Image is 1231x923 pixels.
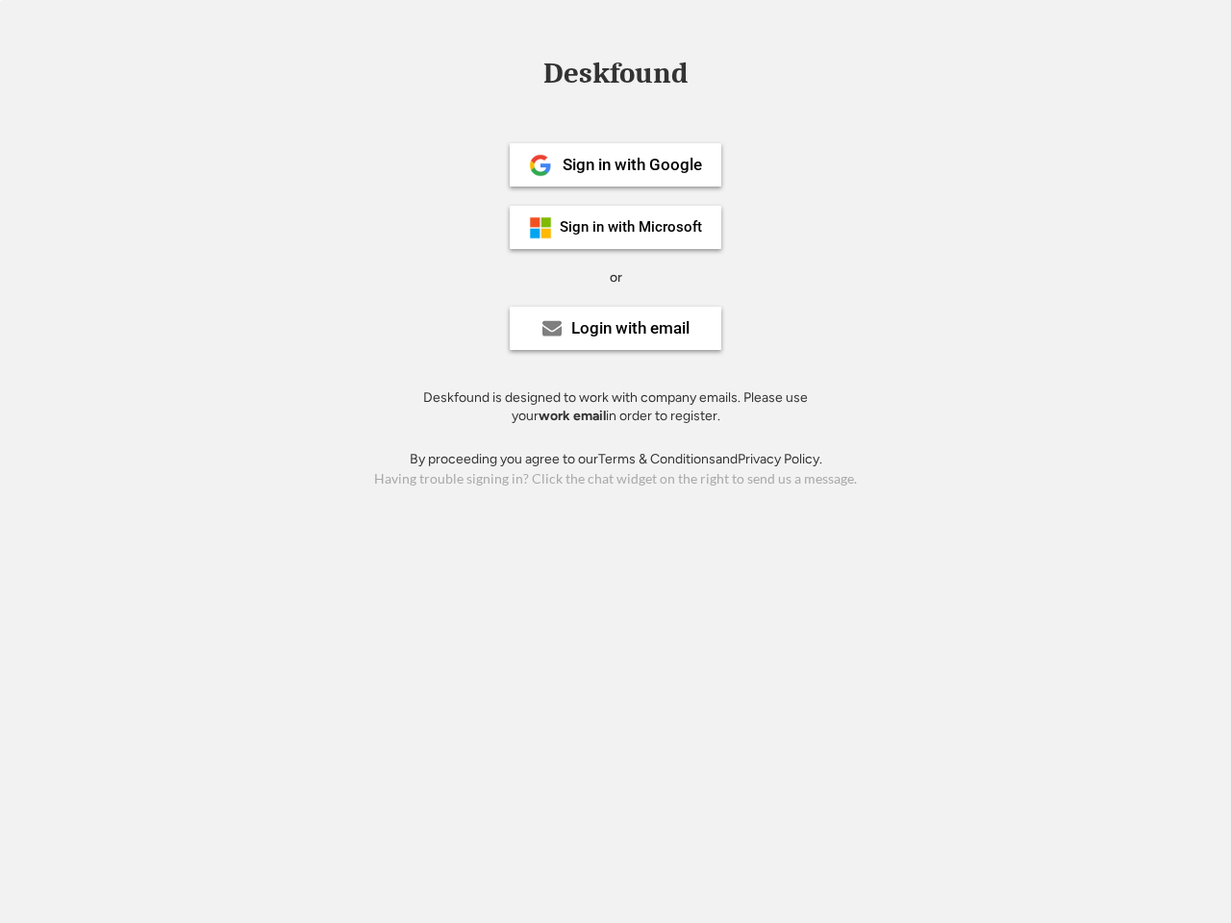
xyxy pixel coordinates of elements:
div: or [610,268,622,287]
a: Privacy Policy. [738,451,822,467]
div: Deskfound is designed to work with company emails. Please use your in order to register. [399,388,832,426]
div: Sign in with Google [563,157,702,173]
div: Sign in with Microsoft [560,220,702,235]
img: ms-symbollockup_mssymbol_19.png [529,216,552,239]
div: Login with email [571,320,690,337]
div: By proceeding you agree to our and [410,450,822,469]
div: Deskfound [534,59,697,88]
img: 1024px-Google__G__Logo.svg.png [529,154,552,177]
strong: work email [539,408,606,424]
a: Terms & Conditions [598,451,716,467]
